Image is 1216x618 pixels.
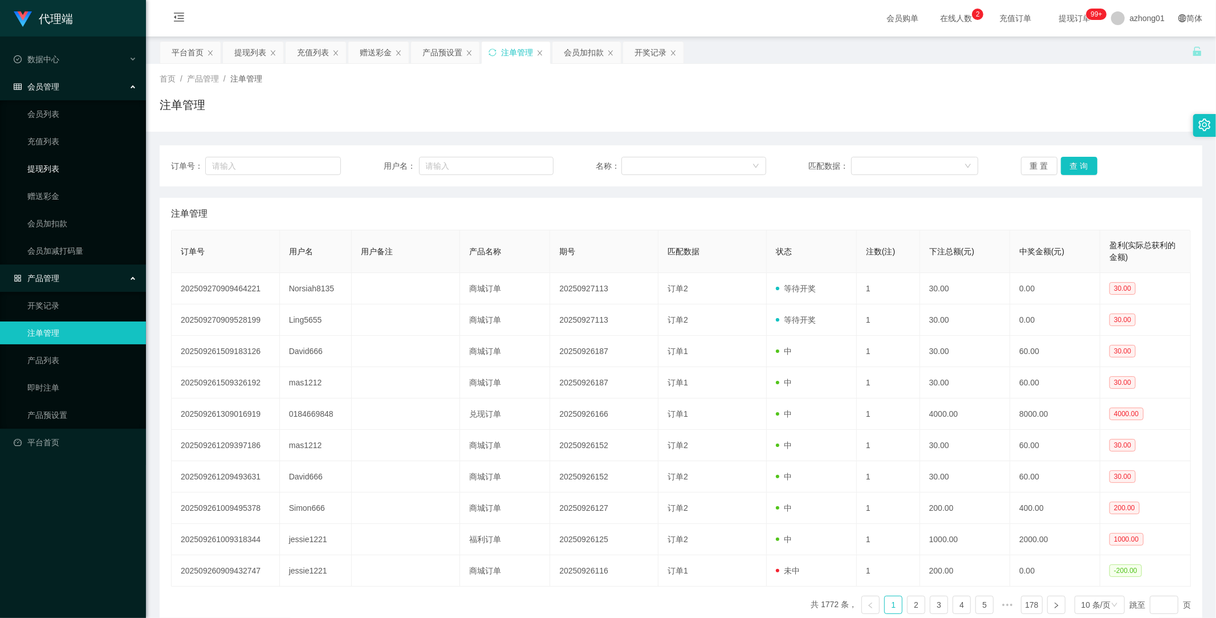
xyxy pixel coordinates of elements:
[866,247,895,256] span: 注数(注)
[668,441,688,450] span: 订单2
[1109,314,1136,326] span: 30.00
[395,50,402,56] i: 图标: close
[885,596,902,613] a: 1
[280,493,352,524] td: Simon666
[27,404,137,426] a: 产品预设置
[14,82,59,91] span: 会员管理
[1010,273,1100,304] td: 0.00
[27,103,137,125] a: 会员列表
[280,367,352,399] td: mas1212
[920,367,1010,399] td: 30.00
[187,74,219,83] span: 产品管理
[550,367,658,399] td: 20250926187
[668,315,688,324] span: 订单2
[635,42,666,63] div: 开奖记录
[460,430,550,461] td: 商城订单
[920,524,1010,555] td: 1000.00
[550,524,658,555] td: 20250926125
[920,493,1010,524] td: 200.00
[776,409,792,418] span: 中
[861,596,880,614] li: 上一页
[907,596,925,614] li: 2
[668,284,688,293] span: 订单2
[280,304,352,336] td: Ling5655
[776,247,792,256] span: 状态
[172,524,280,555] td: 202509261009318344
[857,430,920,461] td: 1
[776,566,800,575] span: 未中
[976,596,993,613] a: 5
[160,74,176,83] span: 首页
[929,247,974,256] span: 下注总额(元)
[1053,602,1060,609] i: 图标: right
[776,472,792,481] span: 中
[1109,470,1136,483] span: 30.00
[1010,461,1100,493] td: 60.00
[1010,493,1100,524] td: 400.00
[550,430,658,461] td: 20250926152
[460,336,550,367] td: 商城订单
[857,304,920,336] td: 1
[181,247,205,256] span: 订单号
[930,596,948,614] li: 3
[1010,430,1100,461] td: 60.00
[172,555,280,587] td: 202509260909432747
[27,185,137,208] a: 赠送彩金
[1010,367,1100,399] td: 60.00
[14,274,22,282] i: 图标: appstore-o
[172,304,280,336] td: 202509270909528199
[1109,564,1142,577] span: -200.00
[466,50,473,56] i: 图标: close
[1198,119,1211,131] i: 图标: setting
[857,555,920,587] td: 1
[668,347,688,356] span: 订单1
[953,596,970,613] a: 4
[27,349,137,372] a: 产品列表
[857,336,920,367] td: 1
[171,160,205,172] span: 订单号：
[419,157,554,175] input: 请输入
[1022,596,1042,613] a: 178
[1109,376,1136,389] span: 30.00
[14,55,22,63] i: 图标: check-circle-o
[1010,399,1100,430] td: 8000.00
[668,503,688,513] span: 订单2
[280,524,352,555] td: jessie1221
[776,315,816,324] span: 等待开奖
[920,273,1010,304] td: 30.00
[1109,533,1143,546] span: 1000.00
[1010,336,1100,367] td: 60.00
[280,273,352,304] td: Norsiah8135
[930,596,947,613] a: 3
[361,247,393,256] span: 用户备注
[1129,596,1191,614] div: 跳至 页
[180,74,182,83] span: /
[998,596,1016,614] span: •••
[160,1,198,37] i: 图标: menu-fold
[27,130,137,153] a: 充值列表
[1021,157,1058,175] button: 重 置
[920,555,1010,587] td: 200.00
[867,602,874,609] i: 图标: left
[280,461,352,493] td: David666
[920,430,1010,461] td: 30.00
[857,461,920,493] td: 1
[857,273,920,304] td: 1
[596,160,621,172] span: 名称：
[857,367,920,399] td: 1
[172,273,280,304] td: 202509270909464221
[234,42,266,63] div: 提现列表
[297,42,329,63] div: 充值列表
[1019,247,1064,256] span: 中奖金额(元)
[460,555,550,587] td: 商城订单
[422,42,462,63] div: 产品预设置
[975,596,994,614] li: 5
[1109,241,1176,262] span: 盈利(实际总获利的金额)
[14,14,73,23] a: 代理端
[289,247,313,256] span: 用户名
[205,157,341,175] input: 请输入
[564,42,604,63] div: 会员加扣款
[670,50,677,56] i: 图标: close
[550,336,658,367] td: 20250926187
[14,11,32,27] img: logo.9652507e.png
